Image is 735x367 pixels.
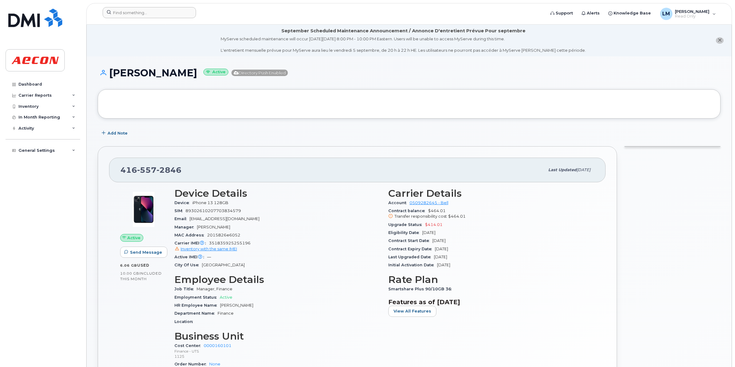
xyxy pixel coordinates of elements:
span: [DATE] [435,247,448,251]
a: None [209,362,220,366]
span: Contract Expiry Date [388,247,435,251]
button: View All Features [388,306,436,317]
span: Send Message [130,249,162,255]
h3: Device Details [174,188,381,199]
span: used [137,263,149,268]
span: Account [388,200,410,205]
span: 416 [120,165,182,175]
p: Finance - UTS [174,349,381,354]
span: [DATE] [577,167,590,172]
span: Carrier IMEI [174,241,209,245]
span: 351835925255196 [174,241,381,252]
img: image20231002-3703462-1ig824h.jpeg [125,191,162,228]
span: Manager [174,225,197,229]
span: $464.01 [388,208,595,220]
h3: Employee Details [174,274,381,285]
span: HR Employee Name [174,303,220,308]
span: Eligibility Date [388,230,422,235]
span: [PERSON_NAME] [197,225,230,229]
span: Last Upgraded Date [388,255,434,259]
button: close notification [716,37,724,44]
span: Device [174,200,192,205]
span: Contract balance [388,208,428,213]
span: Cost Center [174,343,204,348]
span: Department Name [174,311,218,316]
small: Active [203,69,228,76]
h3: Features as of [DATE] [388,298,595,306]
span: Manager, Finance [197,287,232,291]
span: $414.01 [425,222,443,227]
span: SIM [174,208,186,213]
a: 0509282645 - Bell [410,200,448,205]
h3: Business Unit [174,331,381,342]
span: Smartshare Plus 90/10GB 36 [388,287,455,291]
span: Inventory with the same IMEI [181,247,237,251]
span: [EMAIL_ADDRESS][DOMAIN_NAME] [190,216,259,221]
a: 0000160101 [204,343,231,348]
span: Active IMEI [174,255,207,259]
span: 10.00 GB [120,271,139,276]
span: Last updated [548,167,577,172]
span: Initial Activation Date [388,263,437,267]
span: Upgrade Status [388,222,425,227]
span: City Of Use [174,263,202,267]
span: Contract Start Date [388,238,432,243]
span: Job Title [174,287,197,291]
span: included this month [120,271,162,281]
span: $464.01 [448,214,466,219]
span: iPhone 13 128GB [192,200,228,205]
span: Active [127,235,141,241]
button: Add Note [98,128,133,139]
span: Order Number [174,362,209,366]
span: — [207,255,211,259]
h3: Carrier Details [388,188,595,199]
div: MyServe scheduled maintenance will occur [DATE][DATE] 8:00 PM - 10:00 PM Eastern. Users will be u... [221,36,586,53]
span: [DATE] [422,230,435,235]
p: 1125 [174,354,381,359]
span: Active [220,295,232,300]
div: September Scheduled Maintenance Announcement / Annonce D'entretient Prévue Pour septembre [281,28,525,34]
span: Email [174,216,190,221]
span: Employment Status [174,295,220,300]
span: MAC Address [174,233,207,237]
a: Inventory with the same IMEI [174,247,237,251]
span: 89302610207703834579 [186,208,241,213]
span: 557 [137,165,157,175]
span: View All Features [394,308,431,314]
button: Send Message [120,247,167,258]
span: Transfer responsibility cost [394,214,447,219]
span: [GEOGRAPHIC_DATA] [202,263,245,267]
span: Directory Push Enabled [231,70,288,76]
span: [DATE] [432,238,446,243]
span: 2846 [157,165,182,175]
span: [DATE] [434,255,447,259]
span: Add Note [108,130,128,136]
h3: Rate Plan [388,274,595,285]
span: [DATE] [437,263,450,267]
span: [PERSON_NAME] [220,303,253,308]
span: Finance [218,311,234,316]
span: 6.06 GB [120,263,137,268]
span: Location [174,319,196,324]
h1: [PERSON_NAME] [98,67,721,78]
span: 2015826e6052 [207,233,240,237]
